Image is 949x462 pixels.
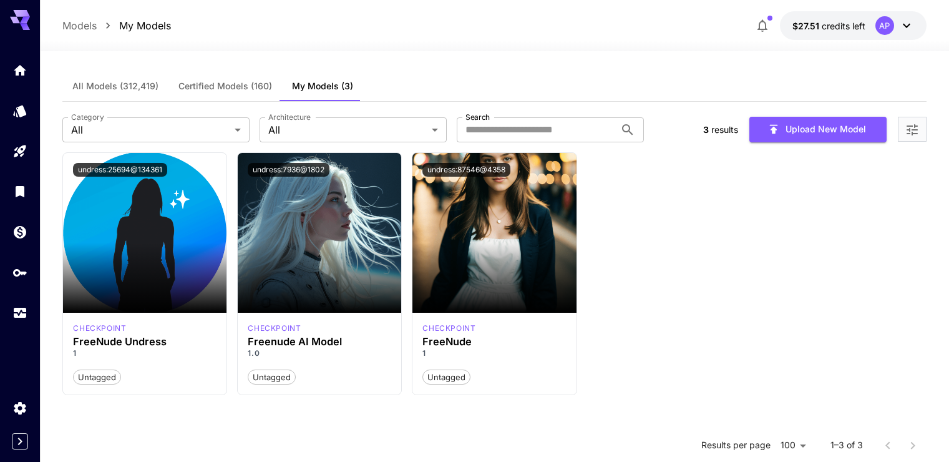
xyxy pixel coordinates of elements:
[12,265,27,280] div: API Keys
[119,18,171,33] a: My Models
[12,224,27,240] div: Wallet
[423,371,470,384] span: Untagged
[422,163,510,177] button: undress:87546@4358
[792,21,822,31] span: $27.51
[780,11,927,40] button: $27.50808AP
[422,348,566,359] p: 1
[73,348,217,359] p: 1
[73,336,217,348] h3: FreeNude Undress
[822,21,865,31] span: credits left
[248,323,301,334] div: SD 1.5
[248,323,301,334] p: checkpoint
[422,323,475,334] p: checkpoint
[12,433,28,450] button: Expand sidebar
[776,436,810,455] div: 100
[12,305,27,321] div: Usage
[73,323,126,334] div: SD 1.5
[248,371,295,384] span: Untagged
[73,323,126,334] p: checkpoint
[701,440,771,452] p: Results per page
[74,371,120,384] span: Untagged
[62,18,171,33] nav: breadcrumb
[12,400,27,416] div: Settings
[71,122,230,137] span: All
[248,336,391,348] h3: Freenude AI Model
[12,144,27,159] div: Playground
[268,112,311,122] label: Architecture
[62,18,97,33] a: Models
[703,124,709,135] span: 3
[73,369,121,385] button: Untagged
[875,16,894,35] div: AP
[422,369,470,385] button: Untagged
[422,336,566,348] h3: FreeNude
[905,122,920,137] button: Open more filters
[248,163,329,177] button: undress:7936@1802
[749,117,887,142] button: Upload New Model
[12,103,27,119] div: Models
[792,19,865,32] div: $27.50808
[71,112,104,122] label: Category
[422,323,475,334] div: SD 1.5
[12,184,27,199] div: Library
[292,81,353,92] span: My Models (3)
[73,163,167,177] button: undress:25694@134361
[178,81,272,92] span: Certified Models (160)
[72,81,158,92] span: All Models (312,419)
[268,122,427,137] span: All
[830,440,863,452] p: 1–3 of 3
[248,369,296,385] button: Untagged
[465,112,490,122] label: Search
[248,348,391,359] p: 1.0
[12,62,27,78] div: Home
[711,124,738,135] span: results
